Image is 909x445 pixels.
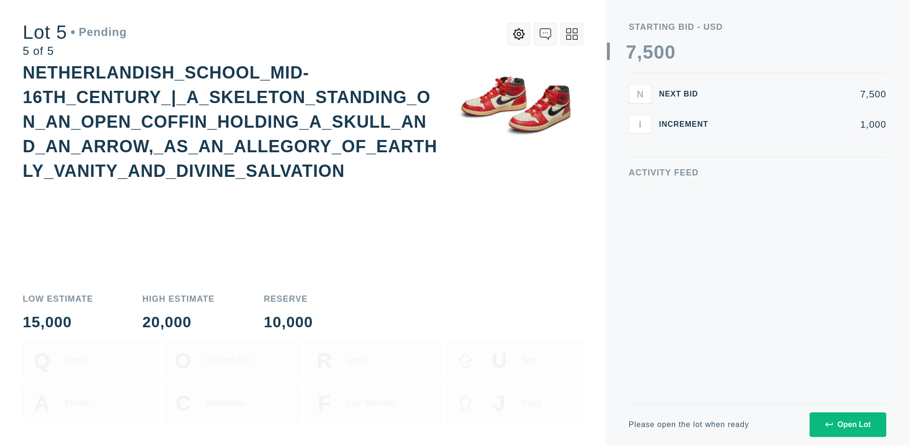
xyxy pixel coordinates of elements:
div: Starting Bid - USD [629,23,886,31]
div: Please open the lot when ready [629,421,749,428]
div: 20,000 [143,314,215,330]
div: 5 [642,43,653,61]
div: , [637,43,642,232]
div: Reserve [264,295,313,303]
div: 1,000 [723,120,886,129]
span: I [639,119,642,130]
div: 7 [626,43,637,61]
div: Lot 5 [23,23,127,42]
div: 7,500 [723,89,886,99]
span: N [637,88,643,99]
div: High Estimate [143,295,215,303]
div: 0 [665,43,676,61]
div: 0 [654,43,665,61]
div: Pending [71,26,127,38]
div: Open Lot [825,420,871,429]
div: Low Estimate [23,295,93,303]
div: 5 of 5 [23,45,127,57]
div: Increment [659,121,716,128]
button: Open Lot [810,412,886,437]
div: 10,000 [264,314,313,330]
div: Next Bid [659,90,716,98]
div: Activity Feed [629,168,886,177]
div: 15,000 [23,314,93,330]
div: NETHERLANDISH_SCHOOL_MID-16TH_CENTURY_|_A_SKELETON_STANDING_ON_AN_OPEN_COFFIN_HOLDING_A_SKULL_AND... [23,63,437,181]
button: N [629,85,651,104]
button: I [629,115,651,134]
